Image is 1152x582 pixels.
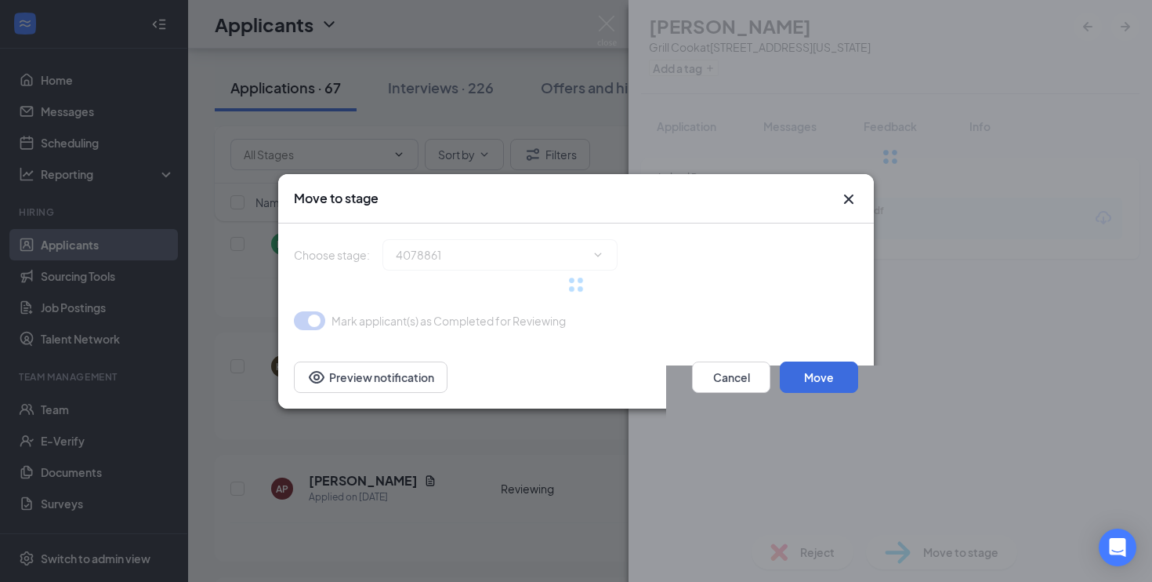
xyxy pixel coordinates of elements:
[294,190,379,207] h3: Move to stage
[307,368,326,387] svg: Eye
[692,362,770,393] button: Cancel
[839,190,858,209] svg: Cross
[780,362,858,393] button: Move
[839,190,858,209] button: Close
[1099,529,1136,566] div: Open Intercom Messenger
[294,362,447,393] button: Preview notificationEye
